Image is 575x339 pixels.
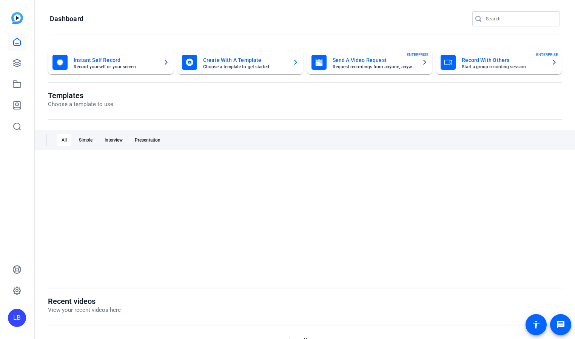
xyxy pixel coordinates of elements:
mat-card-title: Instant Self Record [74,55,157,65]
mat-card-title: Send A Video Request [333,55,416,65]
img: blue-gradient.svg [11,12,23,24]
div: All [57,134,71,146]
mat-card-title: Create With A Template [203,55,287,65]
p: View your recent videos here [48,306,121,314]
mat-icon: accessibility [532,320,541,329]
mat-card-subtitle: Start a group recording session [462,65,545,69]
h1: Templates [48,91,113,100]
button: Send A Video RequestRequest recordings from anyone, anywhereENTERPRISE [307,50,433,74]
div: Presentation [130,134,165,146]
h1: Dashboard [50,14,83,23]
input: Search [486,14,554,23]
mat-card-subtitle: Choose a template to get started [203,65,287,69]
h1: Recent videos [48,297,121,306]
button: Instant Self RecordRecord yourself or your screen [48,50,174,74]
mat-card-title: Record With Others [462,55,545,65]
span: ENTERPRISE [407,52,429,57]
mat-card-subtitle: Request recordings from anyone, anywhere [333,65,416,69]
button: Create With A TemplateChoose a template to get started [177,50,303,74]
p: Choose a template to use [48,100,113,109]
div: Simple [74,134,97,146]
button: Record With OthersStart a group recording sessionENTERPRISE [436,50,562,74]
div: LB [8,309,26,327]
mat-card-subtitle: Record yourself or your screen [74,65,157,69]
mat-icon: message [556,320,565,329]
span: ENTERPRISE [536,52,558,57]
div: Interview [100,134,127,146]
